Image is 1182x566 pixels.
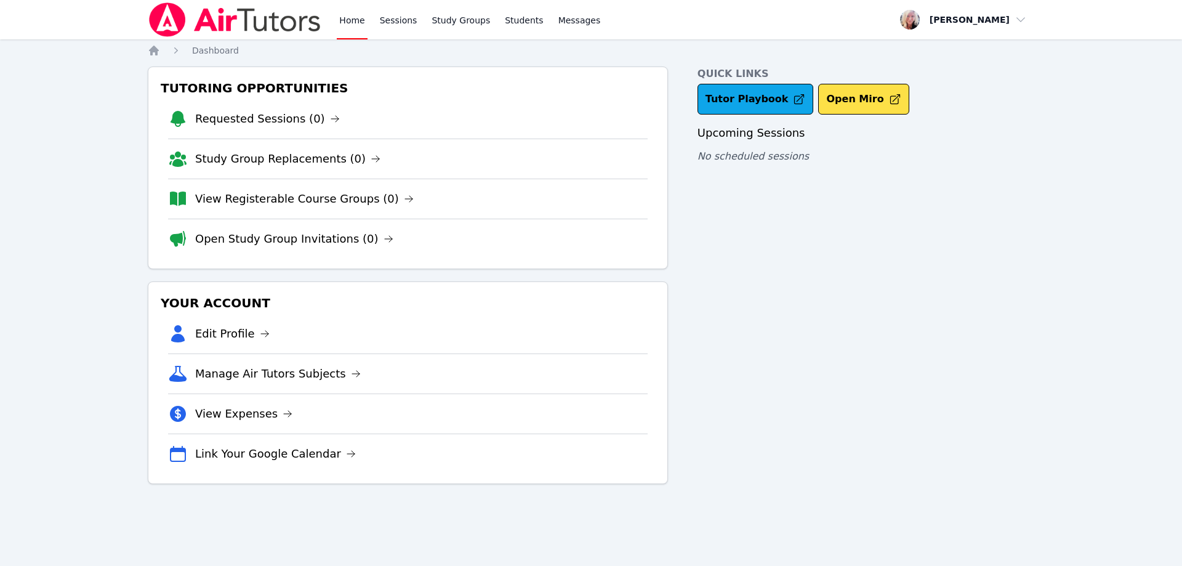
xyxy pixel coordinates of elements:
[698,124,1034,142] h3: Upcoming Sessions
[195,150,380,168] a: Study Group Replacements (0)
[698,67,1034,81] h4: Quick Links
[558,14,601,26] span: Messages
[818,84,909,115] button: Open Miro
[698,150,809,162] span: No scheduled sessions
[195,230,393,248] a: Open Study Group Invitations (0)
[192,44,239,57] a: Dashboard
[195,405,292,422] a: View Expenses
[158,77,657,99] h3: Tutoring Opportunities
[195,325,270,342] a: Edit Profile
[148,2,322,37] img: Air Tutors
[195,190,414,208] a: View Registerable Course Groups (0)
[192,46,239,55] span: Dashboard
[148,44,1034,57] nav: Breadcrumb
[158,292,657,314] h3: Your Account
[195,110,340,127] a: Requested Sessions (0)
[195,365,361,382] a: Manage Air Tutors Subjects
[195,445,356,463] a: Link Your Google Calendar
[698,84,814,115] a: Tutor Playbook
